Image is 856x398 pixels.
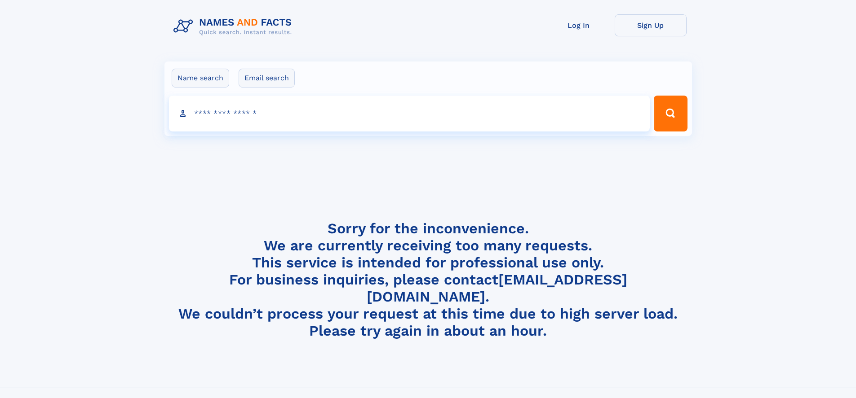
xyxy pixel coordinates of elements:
[172,69,229,87] label: Name search
[170,220,687,340] h4: Sorry for the inconvenience. We are currently receiving too many requests. This service is intend...
[654,96,687,131] button: Search Button
[543,14,615,36] a: Log In
[367,271,627,305] a: [EMAIL_ADDRESS][DOMAIN_NAME]
[239,69,295,87] label: Email search
[170,14,299,39] img: Logo Names and Facts
[169,96,650,131] input: search input
[615,14,687,36] a: Sign Up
